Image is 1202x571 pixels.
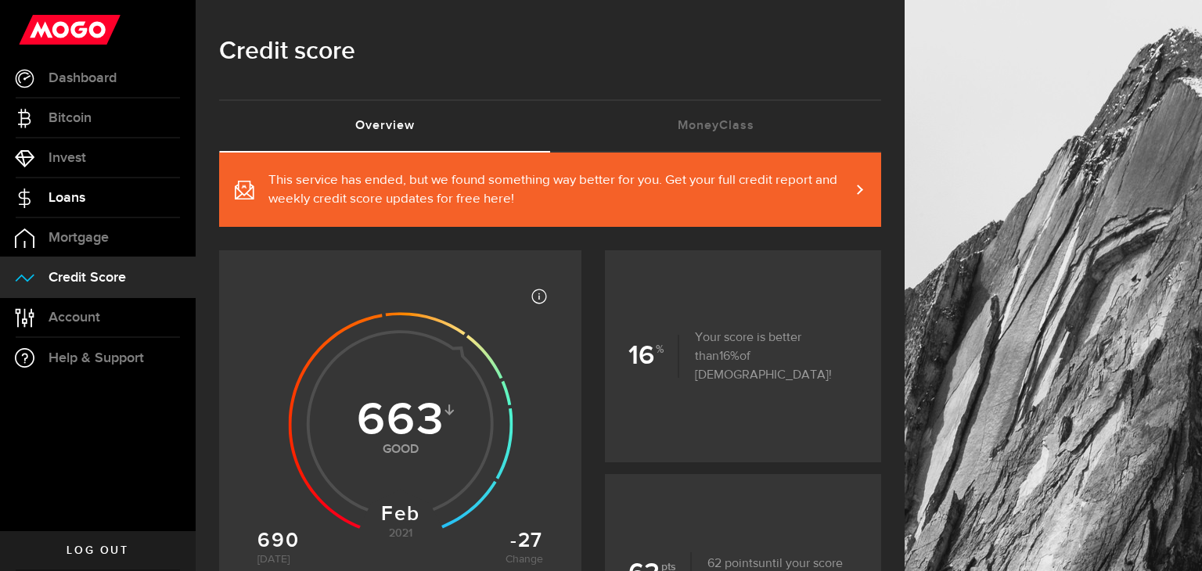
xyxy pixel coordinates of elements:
[49,271,126,285] span: Credit Score
[679,329,858,385] p: Your score is better than of [DEMOGRAPHIC_DATA]!
[219,153,881,227] a: This service has ended, but we found something way better for you. Get your full credit report an...
[13,6,59,53] button: Open LiveChat chat widget
[49,71,117,85] span: Dashboard
[268,171,850,209] span: This service has ended, but we found something way better for you. Get your full credit report an...
[49,351,144,365] span: Help & Support
[219,31,881,72] h1: Credit score
[49,231,109,245] span: Mortgage
[49,191,85,205] span: Loans
[67,545,128,556] span: Log out
[628,335,679,377] b: 16
[550,101,881,151] a: MoneyClass
[219,101,550,151] a: Overview
[719,350,740,363] span: 16
[49,311,100,325] span: Account
[49,151,86,165] span: Invest
[707,558,758,570] span: 62 points
[49,111,92,125] span: Bitcoin
[219,99,881,153] ul: Tabs Navigation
